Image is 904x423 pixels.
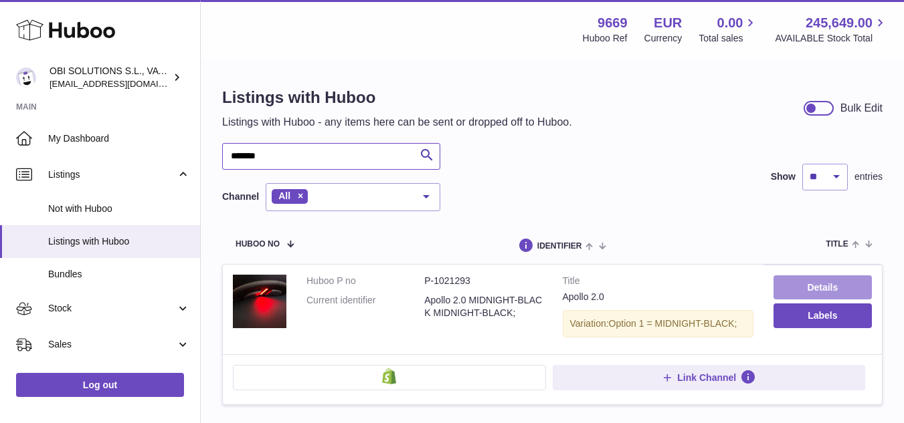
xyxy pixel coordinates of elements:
span: Link Channel [677,372,736,384]
div: Variation: [563,310,753,337]
span: Sales [48,338,176,351]
div: Huboo Ref [583,32,628,45]
label: Show [771,170,796,183]
span: Stock [48,302,176,315]
span: Not with Huboo [48,202,190,215]
a: 245,649.00 AVAILABLE Stock Total [775,14,888,45]
span: [EMAIL_ADDRESS][DOMAIN_NAME] [50,78,197,89]
span: entries [854,170,883,183]
span: Bundles [48,268,190,281]
img: internalAdmin-9669@internal.huboo.com [16,67,36,88]
span: identifier [537,242,582,251]
span: title [826,240,848,249]
dt: Huboo P no [306,275,424,287]
strong: Title [563,275,753,291]
div: Currency [644,32,683,45]
div: Apollo 2.0 [563,291,753,303]
strong: EUR [654,14,682,32]
span: Listings with Huboo [48,235,190,248]
span: Total sales [699,32,758,45]
img: Apollo 2.0 [233,275,286,328]
h1: Listings with Huboo [222,87,572,108]
span: AVAILABLE Stock Total [775,32,888,45]
div: OBI SOLUTIONS S.L., VAT: B70911078 [50,65,170,90]
a: Details [774,275,872,299]
span: My Dashboard [48,132,190,145]
span: Option 1 = MIDNIGHT-BLACK; [609,318,737,329]
span: Listings [48,168,176,181]
span: 0.00 [717,14,743,32]
label: Channel [222,190,259,203]
span: All [278,190,290,201]
span: 245,649.00 [806,14,873,32]
button: Link Channel [553,365,866,390]
dt: Current identifier [306,294,424,319]
dd: P-1021293 [424,275,542,287]
a: 0.00 Total sales [699,14,758,45]
span: Huboo no [236,240,280,249]
button: Labels [774,303,872,327]
strong: 9669 [598,14,628,32]
dd: Apollo 2.0 MIDNIGHT-BLACK MIDNIGHT-BLACK; [424,294,542,319]
p: Listings with Huboo - any items here can be sent or dropped off to Huboo. [222,115,572,130]
img: shopify-small.png [382,368,396,384]
a: Log out [16,373,184,397]
div: Bulk Edit [840,101,883,116]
